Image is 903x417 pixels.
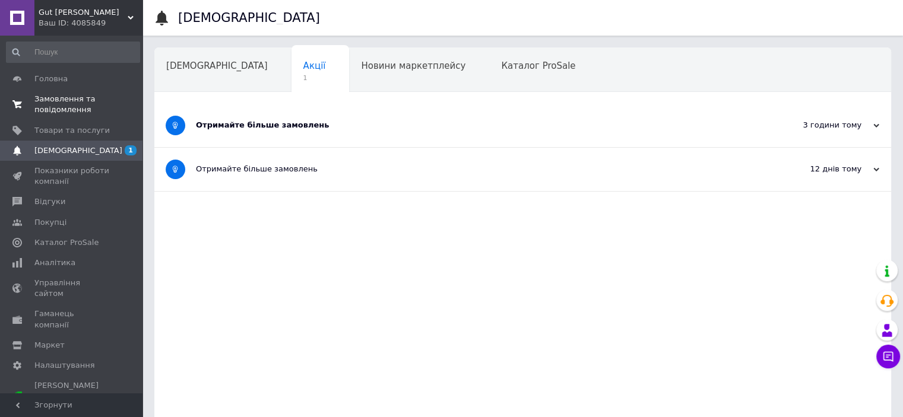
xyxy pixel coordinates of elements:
[34,308,110,330] span: Гаманець компанії
[34,165,110,187] span: Показники роботи компанії
[761,164,879,174] div: 12 днів тому
[39,18,142,28] div: Ваш ID: 4085849
[178,11,320,25] h1: [DEMOGRAPHIC_DATA]
[34,125,110,136] span: Товари та послуги
[166,61,268,71] span: [DEMOGRAPHIC_DATA]
[34,217,66,228] span: Покупці
[39,7,128,18] span: Gut Meister
[34,94,110,115] span: Замовлення та повідомлення
[6,42,140,63] input: Пошук
[196,164,761,174] div: Отримайте більше замовлень
[125,145,137,155] span: 1
[501,61,575,71] span: Каталог ProSale
[196,120,761,130] div: Отримайте більше замовлень
[761,120,879,130] div: 3 години тому
[876,345,900,368] button: Чат з покупцем
[303,61,326,71] span: Акції
[34,257,75,268] span: Аналітика
[303,74,326,82] span: 1
[34,380,110,413] span: [PERSON_NAME] та рахунки
[34,196,65,207] span: Відгуки
[34,145,122,156] span: [DEMOGRAPHIC_DATA]
[34,340,65,351] span: Маркет
[34,278,110,299] span: Управління сайтом
[34,237,99,248] span: Каталог ProSale
[361,61,465,71] span: Новини маркетплейсу
[34,360,95,371] span: Налаштування
[34,74,68,84] span: Головна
